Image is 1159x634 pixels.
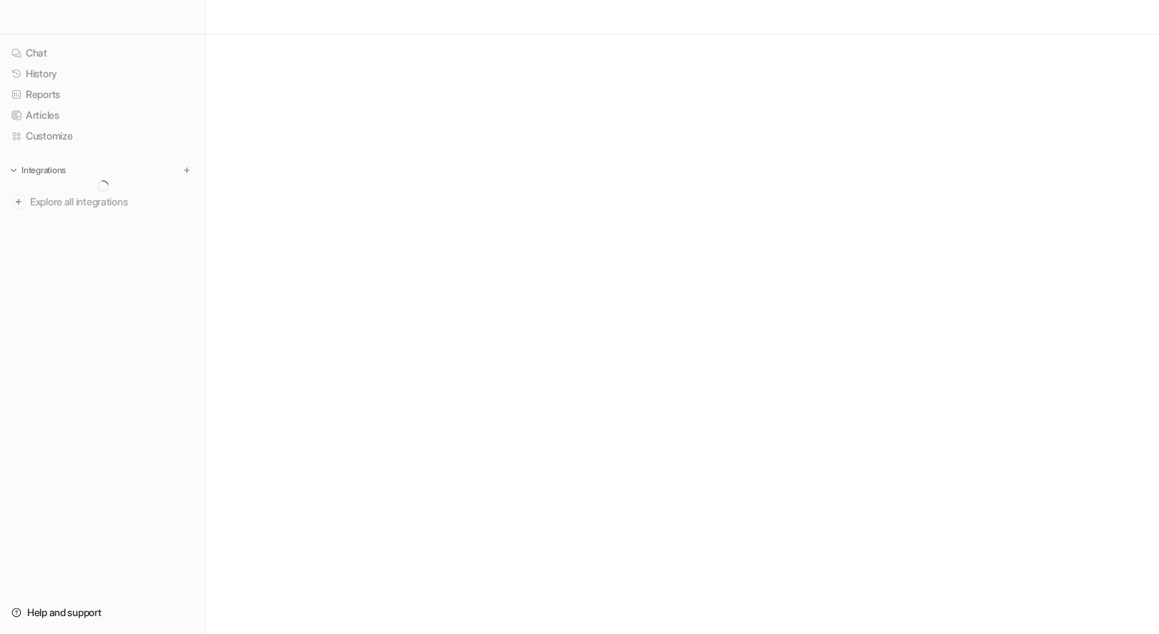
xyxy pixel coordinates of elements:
[6,126,200,146] a: Customize
[6,105,200,125] a: Articles
[6,603,200,623] a: Help and support
[6,163,70,177] button: Integrations
[11,195,26,209] img: explore all integrations
[182,165,192,175] img: menu_add.svg
[6,64,200,84] a: History
[9,165,19,175] img: expand menu
[6,43,200,63] a: Chat
[6,192,200,212] a: Explore all integrations
[6,84,200,104] a: Reports
[30,190,194,213] span: Explore all integrations
[21,165,66,176] p: Integrations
